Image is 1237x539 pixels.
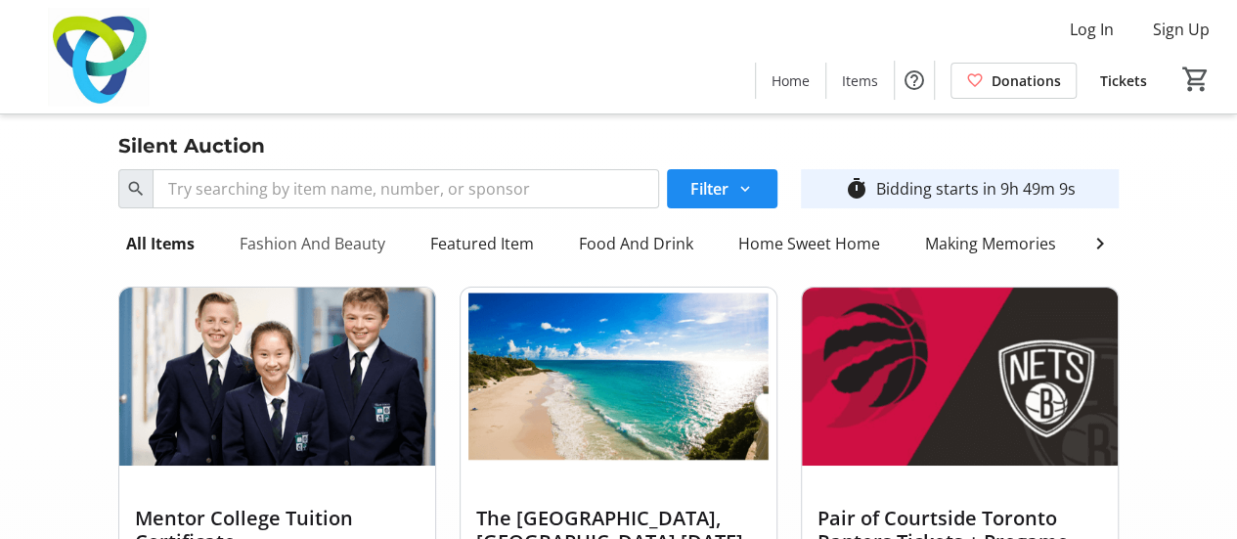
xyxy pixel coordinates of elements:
[667,169,777,208] button: Filter
[1137,14,1225,45] button: Sign Up
[1070,18,1114,41] span: Log In
[1178,62,1214,97] button: Cart
[153,169,659,208] input: Try searching by item name, number, or sponsor
[756,63,825,99] a: Home
[895,61,934,100] button: Help
[1054,14,1129,45] button: Log In
[232,224,393,263] div: Fashion And Beauty
[12,8,186,106] img: Trillium Health Partners Foundation's Logo
[461,288,776,466] img: The Crane Beach Resort, Barbados December 26, 2026 - January 2, 2027
[802,288,1118,466] img: Pair of Courtside Toronto Raptors Tickets + Pregame Dinner Sunday, November 23, 2025
[730,224,888,263] div: Home Sweet Home
[772,70,810,91] span: Home
[1084,63,1163,99] a: Tickets
[950,63,1077,99] a: Donations
[992,70,1061,91] span: Donations
[917,224,1064,263] div: Making Memories
[118,224,202,263] div: All Items
[826,63,894,99] a: Items
[422,224,542,263] div: Featured Item
[690,177,729,201] span: Filter
[1100,70,1147,91] span: Tickets
[842,70,878,91] span: Items
[107,130,277,161] div: Silent Auction
[119,288,435,466] img: Mentor College Tuition Certificate
[845,177,868,201] mat-icon: timer_outline
[1153,18,1210,41] span: Sign Up
[571,224,701,263] div: Food And Drink
[876,177,1076,201] div: Bidding starts in 9h 49m 9s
